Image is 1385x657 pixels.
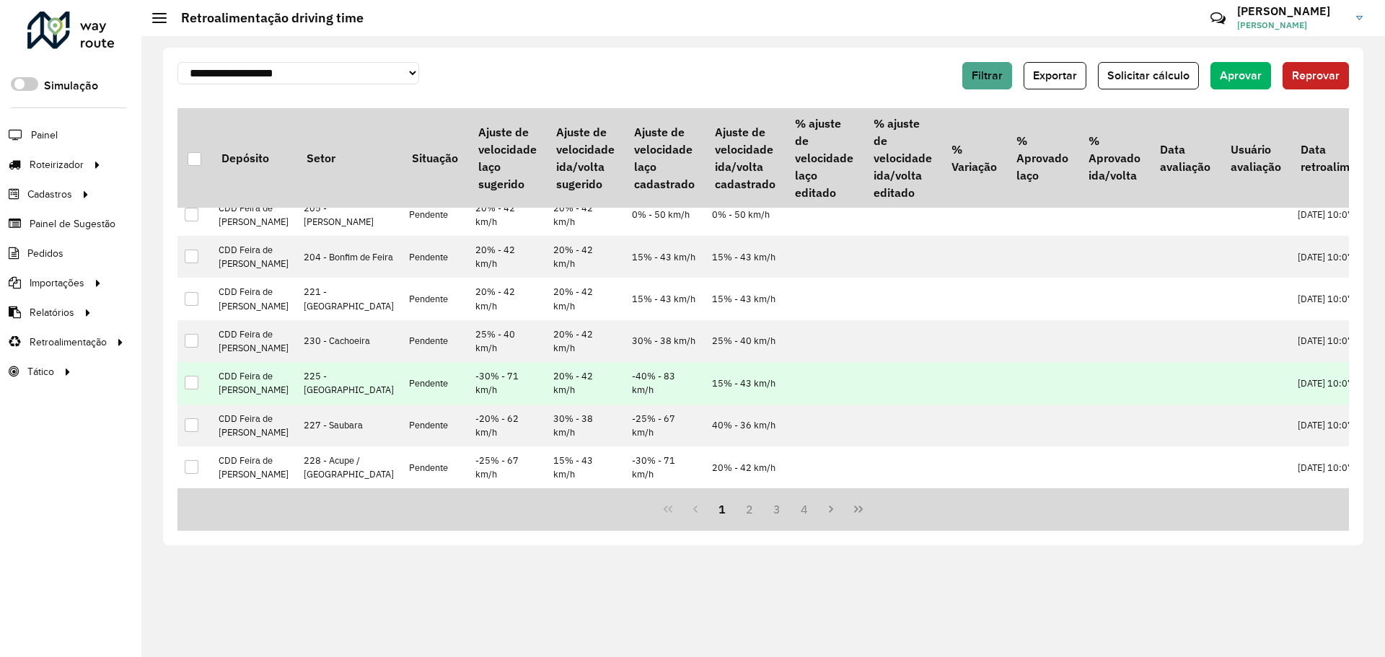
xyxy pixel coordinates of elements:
td: Pendente [402,446,467,488]
td: 20% - 42 km/h [546,236,624,278]
td: 0% - 50 km/h [705,194,785,236]
td: CDD Feira de [PERSON_NAME] [211,236,296,278]
th: Ajuste de velocidade ida/volta cadastrado [705,108,785,208]
span: Filtrar [972,69,1003,81]
td: 20% - 42 km/h [705,446,785,488]
td: 30% - 38 km/h [625,320,705,362]
td: 225 - [GEOGRAPHIC_DATA] [296,362,402,404]
button: Solicitar cálculo [1098,62,1199,89]
td: 228 - Acupe / [GEOGRAPHIC_DATA] [296,446,402,488]
td: -25% - 67 km/h [625,405,705,446]
td: Pendente [402,362,467,404]
span: Aprovar [1220,69,1262,81]
td: 230 - Cachoeira [296,320,402,362]
td: 15% - 43 km/h [705,362,785,404]
td: 221 - [GEOGRAPHIC_DATA] [296,278,402,319]
button: Reprovar [1283,62,1349,89]
button: Exportar [1024,62,1086,89]
a: Contato Rápido [1202,3,1234,34]
td: -30% - 71 km/h [625,446,705,488]
td: 20% - 42 km/h [546,278,624,319]
td: 0% - 50 km/h [625,194,705,236]
span: Reprovar [1292,69,1340,81]
td: 20% - 42 km/h [546,320,624,362]
td: 20% - 42 km/h [468,194,546,236]
span: Painel [31,128,58,143]
td: 20% - 42 km/h [468,236,546,278]
th: Usuário avaliação [1221,108,1291,208]
td: 25% - 40 km/h [705,320,785,362]
td: Pendente [402,405,467,446]
td: CDD Feira de [PERSON_NAME] [211,194,296,236]
td: 20% - 42 km/h [468,278,546,319]
button: 3 [763,495,791,523]
td: -30% - 71 km/h [468,362,546,404]
td: 227 - Saubara [296,405,402,446]
td: 40% - 36 km/h [705,405,785,446]
button: Last Page [845,495,872,523]
td: -20% - 62 km/h [468,405,546,446]
span: Pedidos [27,246,63,261]
span: Retroalimentação [30,335,107,350]
span: Relatórios [30,305,74,320]
th: Situação [402,108,467,208]
span: [PERSON_NAME] [1237,19,1345,32]
td: -40% - 83 km/h [625,362,705,404]
td: Pendente [402,278,467,319]
td: CDD Feira de [PERSON_NAME] [211,320,296,362]
span: Solicitar cálculo [1107,69,1190,81]
span: Exportar [1033,69,1077,81]
th: Setor [296,108,402,208]
td: 15% - 43 km/h [705,236,785,278]
h3: [PERSON_NAME] [1237,4,1345,18]
td: CDD Feira de [PERSON_NAME] [211,278,296,319]
td: Pendente [402,236,467,278]
td: 30% - 38 km/h [546,405,624,446]
span: Importações [30,275,84,291]
td: 15% - 43 km/h [625,278,705,319]
td: Pendente [402,320,467,362]
td: 15% - 43 km/h [625,236,705,278]
td: CDD Feira de [PERSON_NAME] [211,405,296,446]
h2: Retroalimentação driving time [167,10,364,26]
td: 15% - 43 km/h [705,278,785,319]
td: 20% - 42 km/h [546,362,624,404]
th: % ajuste de velocidade ida/volta editado [863,108,941,208]
th: Ajuste de velocidade laço sugerido [468,108,546,208]
span: Roteirizador [30,157,84,172]
button: 1 [709,495,737,523]
td: 15% - 43 km/h [546,446,624,488]
th: Data avaliação [1150,108,1220,208]
td: CDD Feira de [PERSON_NAME] [211,362,296,404]
td: 204 - Bonfim de Feira [296,236,402,278]
td: Pendente [402,194,467,236]
button: Next Page [817,495,845,523]
label: Simulação [44,77,98,94]
td: -25% - 67 km/h [468,446,546,488]
th: Depósito [211,108,296,208]
span: Cadastros [27,187,72,202]
span: Tático [27,364,54,379]
th: % Aprovado laço [1007,108,1078,208]
th: Ajuste de velocidade ida/volta sugerido [546,108,624,208]
td: 25% - 40 km/h [468,320,546,362]
button: Filtrar [962,62,1012,89]
th: % ajuste de velocidade laço editado [785,108,863,208]
th: % Aprovado ida/volta [1078,108,1150,208]
button: Aprovar [1210,62,1271,89]
td: CDD Feira de [PERSON_NAME] [211,446,296,488]
td: 20% - 42 km/h [546,194,624,236]
td: 205 - [PERSON_NAME] [296,194,402,236]
button: 2 [736,495,763,523]
span: Painel de Sugestão [30,216,115,232]
th: Ajuste de velocidade laço cadastrado [625,108,705,208]
th: % Variação [941,108,1006,208]
button: 4 [791,495,818,523]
